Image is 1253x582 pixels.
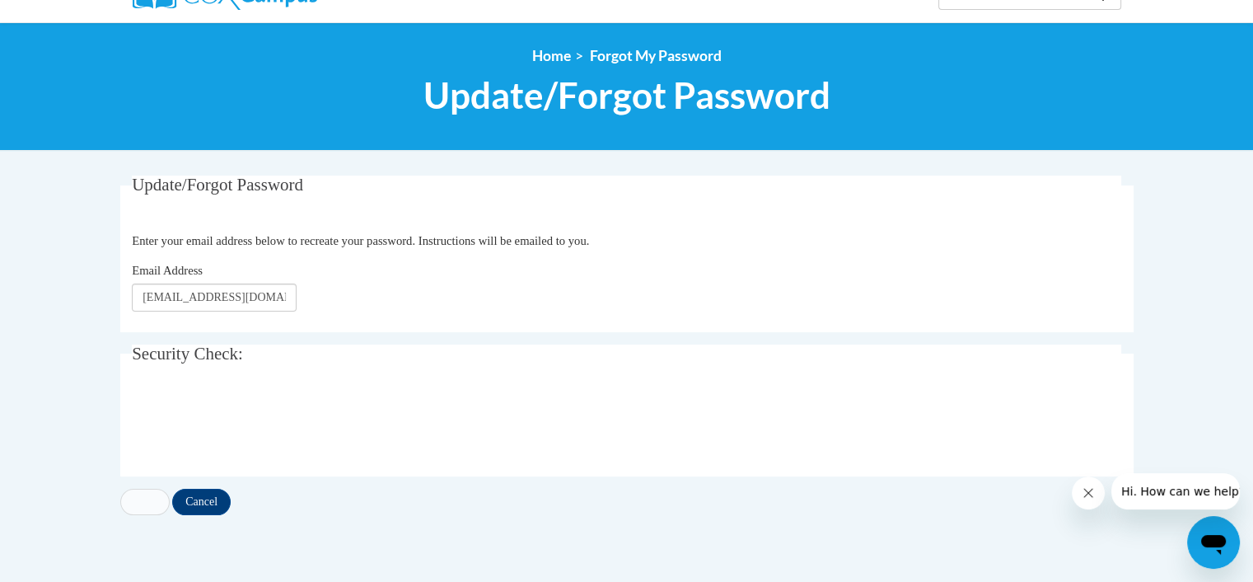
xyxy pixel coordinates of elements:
[423,73,830,117] span: Update/Forgot Password
[132,264,203,277] span: Email Address
[132,284,297,312] input: Email
[172,489,231,515] input: Cancel
[1111,473,1240,509] iframe: Message from company
[132,344,243,364] span: Security Check:
[1072,476,1105,509] iframe: Close message
[132,234,589,247] span: Enter your email address below to recreate your password. Instructions will be emailed to you.
[10,12,133,25] span: Hi. How can we help?
[132,175,303,195] span: Update/Forgot Password
[1187,516,1240,569] iframe: Button to launch messaging window
[590,47,722,64] span: Forgot My Password
[132,392,382,456] iframe: reCAPTCHA
[532,47,571,64] a: Home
